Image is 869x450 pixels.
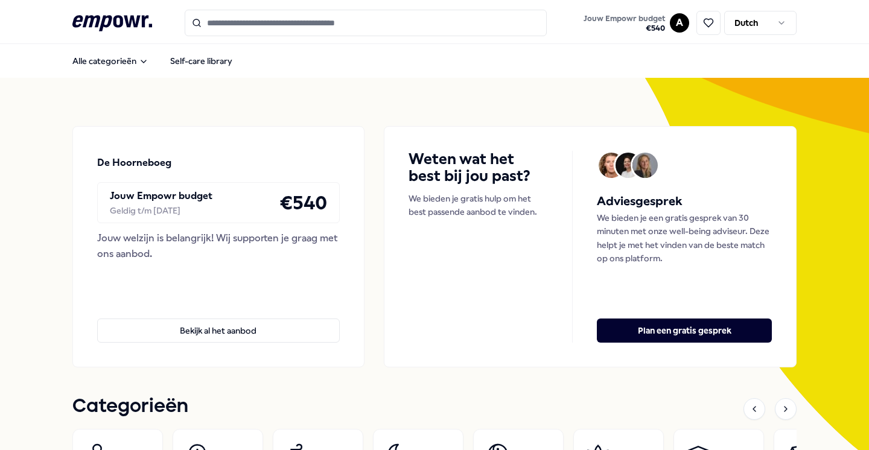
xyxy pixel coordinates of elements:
[409,192,549,219] p: We bieden je gratis hulp om het best passende aanbod te vinden.
[616,153,641,178] img: Avatar
[72,391,188,422] h1: Categorieën
[185,10,547,36] input: Search for products, categories or subcategories
[579,10,670,36] a: Jouw Empowr budget€540
[97,155,171,171] p: De Hoorneboeg
[279,188,327,218] h4: € 540
[110,188,212,204] p: Jouw Empowr budget
[161,49,242,73] a: Self-care library
[597,211,772,265] p: We bieden je een gratis gesprek van 30 minuten met onze well-being adviseur. Deze helpt je met he...
[409,151,549,185] h4: Weten wat het best bij jou past?
[97,299,340,343] a: Bekijk al het aanbod
[597,192,772,211] h5: Adviesgesprek
[584,24,665,33] span: € 540
[632,153,658,178] img: Avatar
[597,318,772,343] button: Plan een gratis gesprek
[584,14,665,24] span: Jouw Empowr budget
[110,204,212,217] div: Geldig t/m [DATE]
[63,49,242,73] nav: Main
[599,153,624,178] img: Avatar
[670,13,689,33] button: A
[63,49,158,73] button: Alle categorieën
[581,11,667,36] button: Jouw Empowr budget€540
[97,230,340,261] div: Jouw welzijn is belangrijk! Wij supporten je graag met ons aanbod.
[97,318,340,343] button: Bekijk al het aanbod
